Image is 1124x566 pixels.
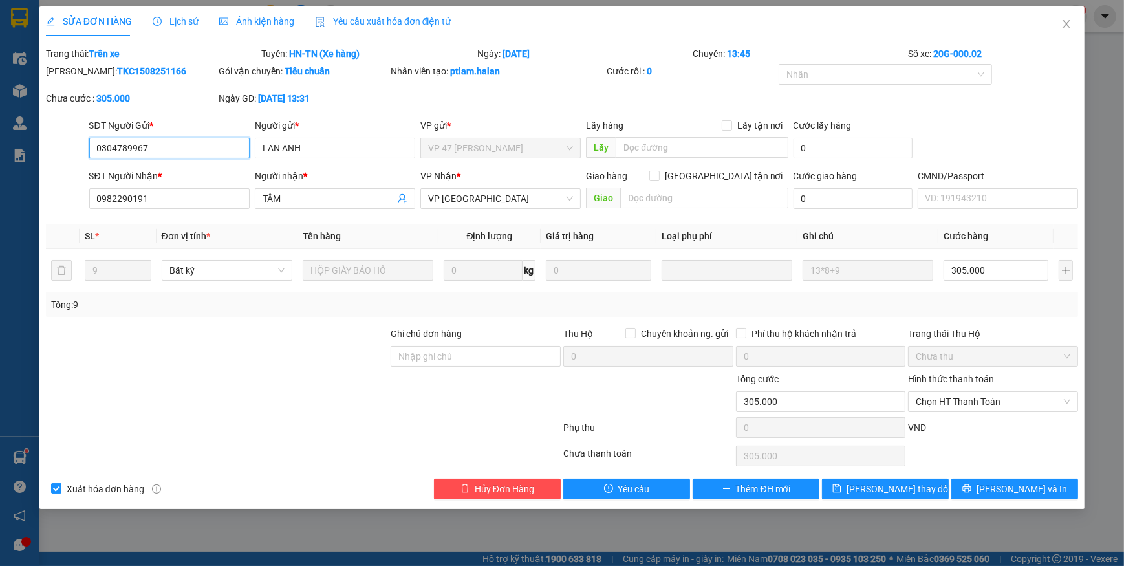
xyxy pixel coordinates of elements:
[727,49,750,59] b: 13:45
[951,479,1078,499] button: printer[PERSON_NAME] và In
[847,482,950,496] span: [PERSON_NAME] thay đổi
[562,446,735,469] div: Chưa thanh toán
[466,231,512,241] span: Định lượng
[562,420,735,443] div: Phụ thu
[797,224,938,249] th: Ghi chú
[1048,6,1085,43] button: Close
[693,479,819,499] button: plusThêm ĐH mới
[397,193,407,204] span: user-add
[434,479,561,499] button: deleteHủy Đơn Hàng
[46,64,216,78] div: [PERSON_NAME]:
[907,47,1079,61] div: Số xe:
[219,91,389,105] div: Ngày GD:
[962,484,971,494] span: printer
[503,49,530,59] b: [DATE]
[586,188,620,208] span: Giao
[476,47,691,61] div: Ngày:
[315,16,451,27] span: Yêu cầu xuất hóa đơn điện tử
[933,49,982,59] b: 20G-000.02
[152,484,161,494] span: info-circle
[736,374,779,384] span: Tổng cước
[977,482,1067,496] span: [PERSON_NAME] và In
[794,138,913,158] input: Cước lấy hàng
[219,64,389,78] div: Gói vận chuyển:
[51,298,435,312] div: Tổng: 9
[794,171,858,181] label: Cước giao hàng
[255,118,415,133] div: Người gửi
[162,231,210,241] span: Đơn vị tính
[153,16,199,27] span: Lịch sử
[546,231,594,241] span: Giá trị hàng
[604,484,613,494] span: exclamation-circle
[636,327,733,341] span: Chuyển khoản ng. gửi
[85,231,95,241] span: SL
[563,329,593,339] span: Thu Hộ
[391,329,462,339] label: Ghi chú đơn hàng
[391,346,561,367] input: Ghi chú đơn hàng
[420,118,581,133] div: VP gửi
[832,484,841,494] span: save
[908,327,1078,341] div: Trạng thái Thu Hộ
[89,49,120,59] b: Trên xe
[45,47,260,61] div: Trạng thái:
[916,347,1070,366] span: Chưa thu
[460,484,470,494] span: delete
[46,16,132,27] span: SỬA ĐƠN HÀNG
[428,189,573,208] span: VP Yên Bình
[586,120,623,131] span: Lấy hàng
[803,260,933,281] input: Ghi Chú
[618,482,650,496] span: Yêu cầu
[450,66,500,76] b: ptlam.halan
[89,169,250,183] div: SĐT Người Nhận
[656,224,797,249] th: Loại phụ phí
[258,93,310,103] b: [DATE] 13:31
[219,16,294,27] span: Ảnh kiện hàng
[563,479,690,499] button: exclamation-circleYêu cầu
[1059,260,1073,281] button: plus
[691,47,907,61] div: Chuyến:
[289,49,360,59] b: HN-TN (Xe hàng)
[746,327,861,341] span: Phí thu hộ khách nhận trả
[908,422,926,433] span: VND
[944,231,988,241] span: Cước hàng
[303,260,433,281] input: VD: Bàn, Ghế
[586,137,616,158] span: Lấy
[722,484,731,494] span: plus
[736,482,791,496] span: Thêm ĐH mới
[219,17,228,26] span: picture
[732,118,788,133] span: Lấy tận nơi
[117,66,186,76] b: TKC1508251166
[918,169,1078,183] div: CMND/Passport
[391,64,603,78] div: Nhân viên tạo:
[61,482,149,496] span: Xuất hóa đơn hàng
[523,260,535,281] span: kg
[169,261,285,280] span: Bất kỳ
[586,171,627,181] span: Giao hàng
[96,93,130,103] b: 305.000
[607,64,777,78] div: Cước rồi :
[51,260,72,281] button: delete
[46,91,216,105] div: Chưa cước :
[420,171,457,181] span: VP Nhận
[475,482,534,496] span: Hủy Đơn Hàng
[916,392,1070,411] span: Chọn HT Thanh Toán
[908,374,994,384] label: Hình thức thanh toán
[620,188,788,208] input: Dọc đường
[255,169,415,183] div: Người nhận
[315,17,325,27] img: icon
[1061,19,1072,29] span: close
[616,137,788,158] input: Dọc đường
[822,479,949,499] button: save[PERSON_NAME] thay đổi
[303,231,341,241] span: Tên hàng
[285,66,330,76] b: Tiêu chuẩn
[153,17,162,26] span: clock-circle
[546,260,651,281] input: 0
[660,169,788,183] span: [GEOGRAPHIC_DATA] tận nơi
[428,138,573,158] span: VP 47 Trần Khát Chân
[794,188,913,209] input: Cước giao hàng
[794,120,852,131] label: Cước lấy hàng
[46,17,55,26] span: edit
[260,47,475,61] div: Tuyến:
[647,66,652,76] b: 0
[89,118,250,133] div: SĐT Người Gửi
